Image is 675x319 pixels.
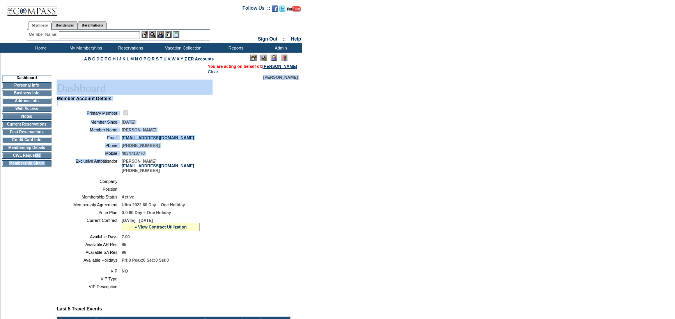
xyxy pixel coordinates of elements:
[208,69,218,74] a: Clear
[107,43,152,53] td: Reservations
[271,55,277,61] img: Impersonate
[122,202,185,207] span: Ultra 2022 60 Day – One Holiday
[2,75,51,81] td: Dashboard
[60,187,119,191] td: Position:
[287,6,301,12] img: Subscribe to our YouTube Channel
[2,90,51,96] td: Business Info
[208,64,297,69] span: You are acting on behalf of:
[2,129,51,135] td: Past Reservations
[188,57,214,61] a: ER Accounts
[149,31,156,38] img: View
[122,159,194,173] span: [PERSON_NAME] [PHONE_NUMBER]
[135,57,138,61] a: N
[122,135,194,140] a: [EMAIL_ADDRESS][DOMAIN_NAME]
[157,31,164,38] img: Impersonate
[60,120,119,124] td: Member Since:
[122,218,153,223] span: [DATE] - [DATE]
[156,57,159,61] a: S
[279,5,285,12] img: Follow us on Twitter
[130,57,134,61] a: M
[2,152,51,159] td: CWL Requests
[2,82,51,89] td: Personal Info
[122,143,160,148] span: [PHONE_NUMBER]
[2,145,51,151] td: Membership Details
[60,195,119,199] td: Membership Status:
[142,31,148,38] img: b_edit.gif
[172,57,175,61] a: W
[144,57,146,61] a: P
[29,31,59,38] div: Member Name:
[57,80,213,95] img: pgTtlDashboard.gif
[60,210,119,215] td: Price Plan:
[250,55,257,61] img: Edit Mode
[122,128,156,132] span: [PERSON_NAME]
[184,57,187,61] a: Z
[2,160,51,167] td: Membership Share
[60,151,119,156] td: Mobile:
[152,57,155,61] a: R
[105,57,107,61] a: F
[283,36,286,42] span: ::
[101,57,103,61] a: E
[117,57,118,61] a: I
[243,5,270,14] td: Follow Us ::
[88,57,91,61] a: B
[122,163,194,168] a: [EMAIL_ADDRESS][DOMAIN_NAME]
[119,57,121,61] a: J
[260,55,267,61] img: View Mode
[281,55,287,61] img: Log Concern/Member Elevation
[152,43,213,53] td: Vacation Collection
[122,151,145,156] span: 4034718770
[160,57,163,61] a: T
[163,57,167,61] a: U
[122,258,169,262] span: Pri:0 Peak:0 Sec:0 Sel:0
[60,128,119,132] td: Member Name:
[168,57,170,61] a: V
[60,218,119,231] td: Current Contract:
[60,269,119,273] td: VIP:
[60,250,119,255] td: Available SA Res:
[122,269,128,273] span: NO
[177,57,179,61] a: X
[263,75,298,80] span: [PERSON_NAME]
[139,57,142,61] a: O
[262,64,297,69] a: [PERSON_NAME]
[60,258,119,262] td: Available Holidays:
[60,234,119,239] td: Available Days:
[279,8,285,12] a: Follow us on Twitter
[60,135,119,140] td: Email:
[287,8,301,12] a: Subscribe to our YouTube Channel
[272,5,278,12] img: Become our fan on Facebook
[92,57,95,61] a: C
[173,31,179,38] img: b_calculator.gif
[181,57,183,61] a: Y
[60,284,119,289] td: VIP Description:
[2,106,51,112] td: Web Access
[213,43,257,53] td: Reports
[57,306,102,312] b: Last 5 Travel Events
[2,113,51,120] td: Notes
[122,120,135,124] span: [DATE]
[165,31,172,38] img: Reservations
[60,276,119,281] td: VIP Type:
[60,179,119,184] td: Company:
[60,143,119,148] td: Phone:
[272,8,278,12] a: Become our fan on Facebook
[122,250,126,255] span: 96
[84,57,87,61] a: A
[122,57,126,61] a: K
[258,36,277,42] a: Sign Out
[122,195,134,199] span: Active
[108,57,111,61] a: G
[62,43,107,53] td: My Memberships
[60,109,119,117] td: Primary Member:
[28,21,52,30] a: Members
[2,121,51,128] td: Current Reservations
[127,57,129,61] a: L
[78,21,107,29] a: Reservations
[18,43,62,53] td: Home
[291,36,301,42] a: Help
[2,98,51,104] td: Address Info
[60,202,119,207] td: Membership Agreement:
[57,96,112,101] b: Member Account Details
